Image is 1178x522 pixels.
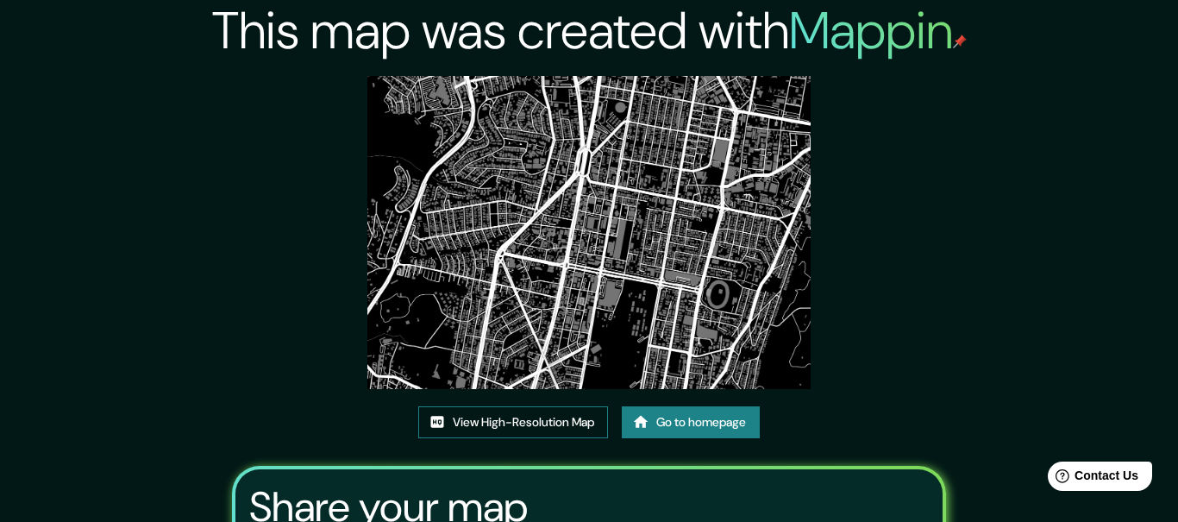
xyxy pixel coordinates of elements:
[953,35,967,48] img: mappin-pin
[1024,455,1159,503] iframe: Help widget launcher
[418,406,608,438] a: View High-Resolution Map
[622,406,760,438] a: Go to homepage
[367,76,810,389] img: created-map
